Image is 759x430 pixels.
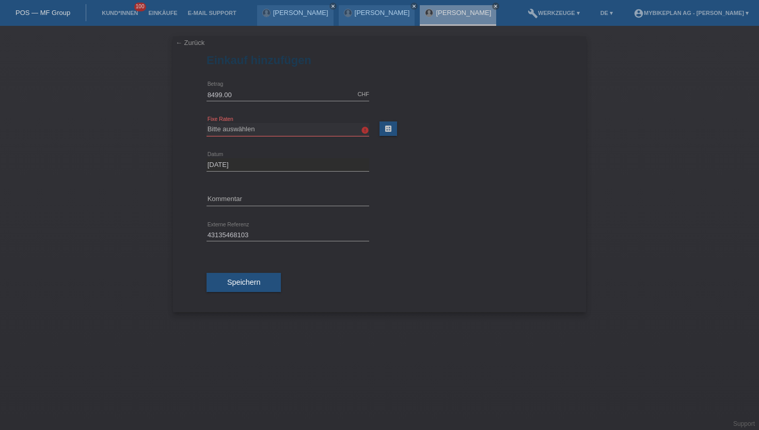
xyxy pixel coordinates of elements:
[207,273,281,293] button: Speichern
[412,4,417,9] i: close
[410,3,418,10] a: close
[97,10,143,16] a: Kund*innen
[355,9,410,17] a: [PERSON_NAME]
[528,8,538,19] i: build
[379,121,397,136] a: calculate
[492,3,499,10] a: close
[523,10,585,16] a: buildWerkzeuge ▾
[595,10,618,16] a: DE ▾
[176,39,204,47] a: ← Zurück
[329,3,337,10] a: close
[628,10,754,16] a: account_circleMybikeplan AG - [PERSON_NAME] ▾
[733,420,755,427] a: Support
[227,278,260,286] span: Speichern
[436,9,491,17] a: [PERSON_NAME]
[493,4,498,9] i: close
[143,10,182,16] a: Einkäufe
[634,8,644,19] i: account_circle
[361,126,369,134] i: error
[183,10,242,16] a: E-Mail Support
[134,3,147,11] span: 100
[15,9,70,17] a: POS — MF Group
[273,9,328,17] a: [PERSON_NAME]
[357,91,369,97] div: CHF
[384,125,392,133] i: calculate
[207,54,552,67] h1: Einkauf hinzufügen
[330,4,336,9] i: close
